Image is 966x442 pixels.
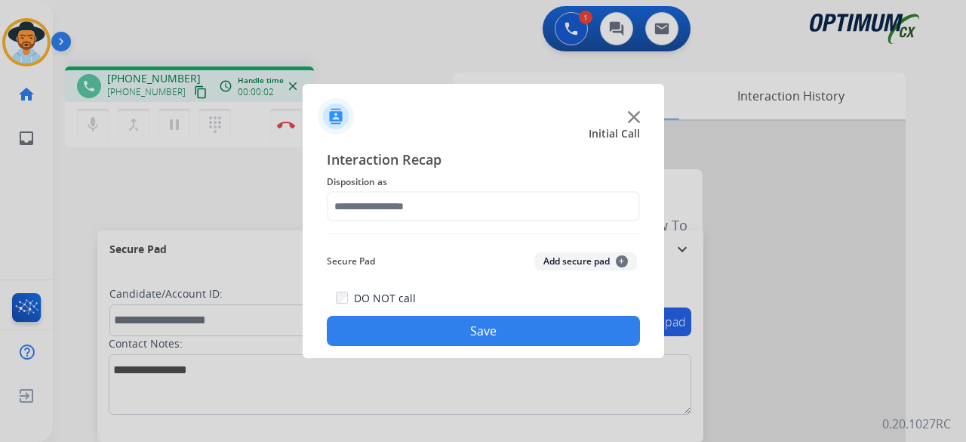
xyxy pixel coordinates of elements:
button: Save [327,316,640,346]
span: + [616,255,628,267]
label: DO NOT call [354,291,416,306]
span: Disposition as [327,173,640,191]
button: Add secure pad+ [534,252,637,270]
span: Initial Call [589,126,640,141]
img: contactIcon [318,98,354,134]
p: 0.20.1027RC [882,415,951,433]
span: Interaction Recap [327,149,640,173]
img: contact-recap-line.svg [327,233,640,234]
span: Secure Pad [327,252,375,270]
